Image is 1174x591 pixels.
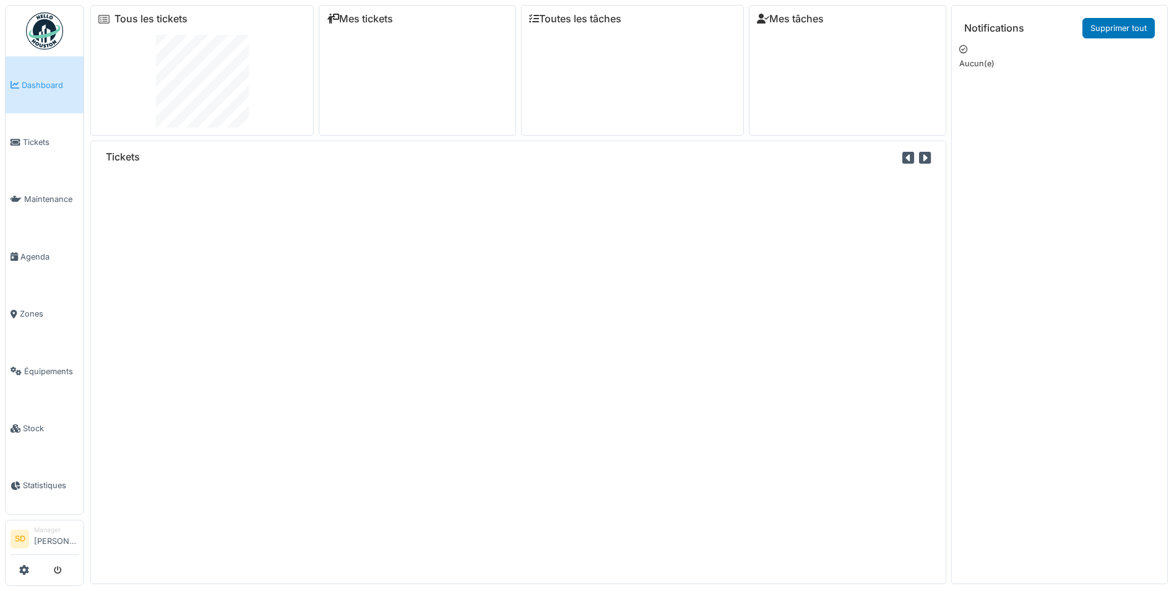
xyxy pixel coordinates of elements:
[11,525,79,555] a: SD Manager[PERSON_NAME]
[6,228,84,285] a: Agenda
[22,79,79,91] span: Dashboard
[959,58,1160,69] p: Aucun(e)
[24,193,79,205] span: Maintenance
[23,136,79,148] span: Tickets
[6,56,84,113] a: Dashboard
[114,13,188,25] a: Tous les tickets
[26,12,63,50] img: Badge_color-CXgf-gQk.svg
[20,308,79,320] span: Zones
[6,343,84,400] a: Équipements
[23,479,79,491] span: Statistiques
[6,113,84,170] a: Tickets
[6,457,84,514] a: Statistiques
[106,151,140,163] h6: Tickets
[24,366,79,377] span: Équipements
[34,525,79,535] div: Manager
[23,422,79,434] span: Stock
[964,22,1024,34] h6: Notifications
[6,171,84,228] a: Maintenance
[327,13,393,25] a: Mes tickets
[757,13,824,25] a: Mes tâches
[20,251,79,263] span: Agenda
[6,400,84,457] a: Stock
[6,286,84,343] a: Zones
[34,525,79,552] li: [PERSON_NAME]
[11,530,29,548] li: SD
[529,13,621,25] a: Toutes les tâches
[1082,18,1155,38] a: Supprimer tout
